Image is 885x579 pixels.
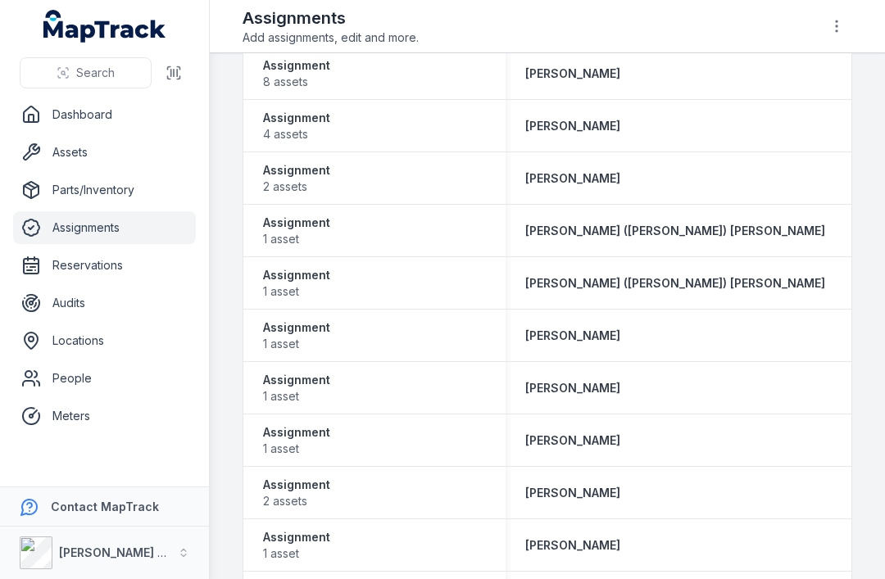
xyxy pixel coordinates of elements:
strong: Assignment [263,110,330,126]
strong: Assignment [263,372,330,388]
a: Assignment1 asset [263,267,330,300]
strong: Assignment [263,319,330,336]
a: Assignment1 asset [263,215,330,247]
span: 8 assets [263,74,330,90]
a: Meters [13,400,196,432]
strong: Assignment [263,215,330,231]
strong: Assignment [263,529,330,545]
span: 1 asset [263,283,330,300]
a: Assignment4 assets [263,110,330,142]
a: Assignment1 asset [263,372,330,405]
strong: Assignment [263,424,330,441]
a: Dashboard [13,98,196,131]
strong: [PERSON_NAME] Air [59,545,173,559]
span: 1 asset [263,441,330,457]
a: [PERSON_NAME] ([PERSON_NAME]) [PERSON_NAME] [525,223,825,239]
a: Assets [13,136,196,169]
a: [PERSON_NAME] [525,328,620,344]
a: [PERSON_NAME] [525,118,620,134]
a: Reservations [13,249,196,282]
a: People [13,362,196,395]
a: [PERSON_NAME] [525,66,620,82]
span: 4 assets [263,126,330,142]
a: MapTrack [43,10,166,43]
strong: Assignment [263,162,330,179]
a: Assignment2 assets [263,477,330,509]
a: [PERSON_NAME] [525,537,620,554]
span: Search [76,65,115,81]
strong: Contact MapTrack [51,500,159,513]
a: Locations [13,324,196,357]
span: 2 assets [263,493,330,509]
a: [PERSON_NAME] [525,380,620,396]
a: Assignment1 asset [263,319,330,352]
a: Assignment1 asset [263,529,330,562]
span: 2 assets [263,179,330,195]
span: 1 asset [263,388,330,405]
span: 1 asset [263,231,330,247]
a: [PERSON_NAME] ([PERSON_NAME]) [PERSON_NAME] [525,275,825,292]
a: Assignment1 asset [263,424,330,457]
a: Parts/Inventory [13,174,196,206]
button: Search [20,57,152,88]
strong: Assignment [263,267,330,283]
span: Add assignments, edit and more. [243,29,419,46]
strong: Assignment [263,477,330,493]
a: Assignment2 assets [263,162,330,195]
a: [PERSON_NAME] [525,485,620,501]
a: [PERSON_NAME] [525,432,620,449]
a: Assignments [13,211,196,244]
a: [PERSON_NAME] [525,170,620,187]
a: Assignment8 assets [263,57,330,90]
h2: Assignments [243,7,419,29]
span: 1 asset [263,336,330,352]
span: 1 asset [263,545,330,562]
a: Audits [13,287,196,319]
strong: Assignment [263,57,330,74]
